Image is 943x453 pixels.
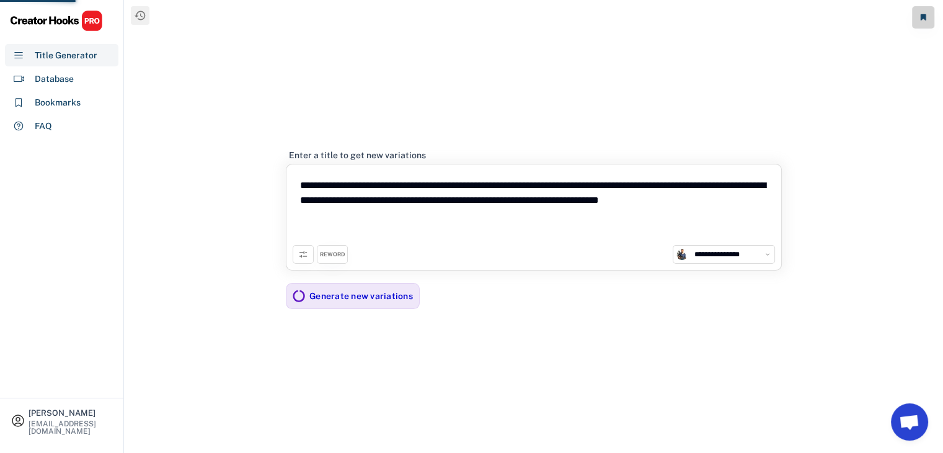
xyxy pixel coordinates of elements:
[676,249,688,260] img: unnamed.jpg
[10,10,103,32] img: CHPRO%20Logo.svg
[35,120,52,133] div: FAQ
[309,290,413,302] div: Generate new variations
[35,49,97,62] div: Title Generator
[29,409,113,417] div: [PERSON_NAME]
[891,403,928,441] a: Open chat
[320,251,345,259] div: REWORD
[35,73,74,86] div: Database
[35,96,81,109] div: Bookmarks
[289,150,426,161] div: Enter a title to get new variations
[29,420,113,435] div: [EMAIL_ADDRESS][DOMAIN_NAME]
